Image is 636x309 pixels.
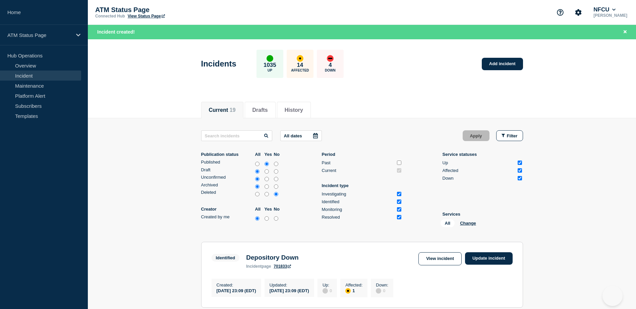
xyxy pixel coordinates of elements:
div: createdByMe [201,214,282,222]
a: View Status Page [128,14,165,18]
input: all [255,168,259,175]
p: Period [322,152,402,157]
p: Affected : [345,282,362,288]
span: Filter [507,133,518,138]
input: no [274,176,278,182]
label: No [274,207,282,212]
div: affected [297,55,303,62]
p: Creator [201,207,253,212]
p: Up : [323,282,332,288]
h3: Depository Down [246,254,298,261]
div: 0 [376,288,388,294]
div: disabled [323,288,328,294]
div: up [267,55,273,62]
p: Services [443,212,523,217]
p: Incident type [322,183,402,188]
input: Search incidents [201,130,272,141]
div: archived [201,182,282,190]
p: page [246,264,271,269]
div: Identified [322,199,394,204]
input: no [274,215,278,222]
p: Connected Hub [95,14,125,18]
input: no [274,161,278,167]
input: yes [265,168,269,175]
input: Investigating [397,192,401,196]
input: no [274,183,278,190]
p: [PERSON_NAME] [592,13,629,18]
input: all [255,183,259,190]
button: NFCU [592,6,617,13]
button: Support [553,5,567,19]
p: 14 [297,62,303,69]
div: down [327,55,334,62]
span: Identified [212,254,240,262]
div: Current [322,168,394,173]
button: Account settings [571,5,585,19]
input: all [255,191,259,197]
p: 4 [329,62,332,69]
p: ATM Status Page [95,6,229,14]
p: 1035 [264,62,276,69]
input: Down [518,176,522,180]
input: Monitoring [397,207,401,212]
button: Current 19 [209,107,236,113]
input: Up [518,161,522,165]
div: Archived [201,182,253,187]
input: no [274,191,278,197]
div: affected [345,288,351,294]
a: Add incident [482,58,523,70]
p: Affected [291,69,309,72]
span: All [441,219,455,227]
div: deleted [201,190,282,197]
input: yes [265,183,269,190]
div: unconfirmed [201,175,282,182]
button: Change [460,221,476,226]
input: Identified [397,200,401,204]
input: Past [397,161,401,165]
label: All [255,207,263,212]
input: yes [265,161,269,167]
div: 0 [323,288,332,294]
button: All dates [280,130,322,141]
p: Created : [217,282,256,288]
input: yes [265,215,269,222]
a: 701833 [274,264,291,269]
h1: Incidents [201,59,236,69]
input: Resolved [397,215,401,219]
button: History [285,107,303,113]
p: Down [325,69,336,72]
div: disabled [376,288,381,294]
button: Drafts [252,107,268,113]
div: Resolved [322,215,394,220]
div: Deleted [201,190,253,195]
p: Down : [376,282,388,288]
input: Current [397,168,401,173]
label: Yes [265,207,272,212]
label: Yes [265,152,272,157]
div: 1 [345,288,362,294]
iframe: Help Scout Beacon - Open [602,286,623,306]
input: all [255,161,259,167]
div: Past [322,160,394,165]
p: Updated : [270,282,309,288]
div: Draft [201,167,253,172]
p: Up [268,69,272,72]
p: ATM Status Page [7,32,72,38]
label: No [274,152,282,157]
p: Publication status [201,152,253,157]
input: all [255,215,259,222]
input: all [255,176,259,182]
div: Created by me [201,214,253,219]
div: [DATE] 23:09 (EDT) [217,288,256,293]
div: Investigating [322,191,394,196]
span: incident [246,264,262,269]
div: Monitoring [322,207,394,212]
input: yes [265,191,269,197]
div: published [201,160,282,167]
p: All dates [284,133,302,138]
input: no [274,168,278,175]
button: Filter [496,130,523,141]
div: Up [443,160,515,165]
a: Update incident [465,252,513,265]
div: draft [201,167,282,175]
